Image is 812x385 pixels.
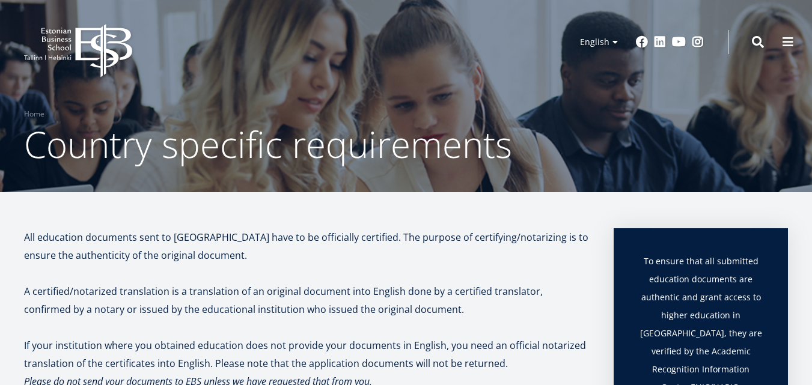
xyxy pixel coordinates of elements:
a: Youtube [672,36,686,48]
p: A certified/notarized translation is a translation of an original document into English done by a... [24,282,590,318]
p: All education documents sent to [GEOGRAPHIC_DATA] have to be officially certified. The purpose of... [24,228,590,264]
a: Linkedin [654,36,666,48]
p: If your institution where you obtained education does not provide your documents in English, you ... [24,336,590,372]
a: Facebook [636,36,648,48]
a: Home [24,108,44,120]
span: Country specific requirements [24,120,512,169]
a: Instagram [692,36,704,48]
